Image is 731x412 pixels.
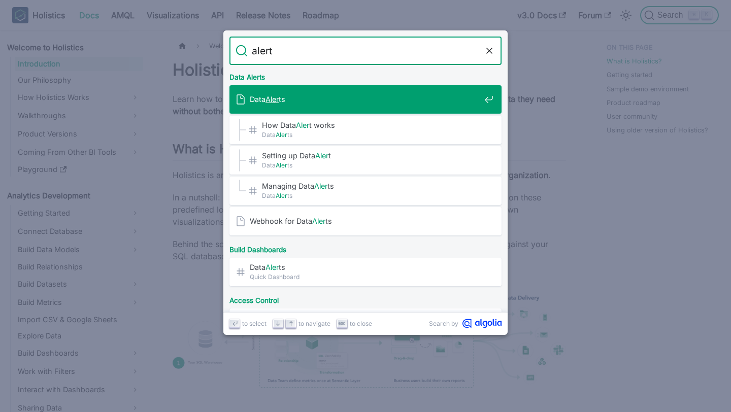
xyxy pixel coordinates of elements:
span: Setting up Data t​ [262,151,480,160]
mark: Aler [315,151,328,160]
span: How Data t works​ [262,120,480,130]
div: Build Dashboards [227,237,504,258]
svg: Arrow up [287,320,295,327]
button: Clear the query [483,45,495,57]
span: Data ts [262,191,480,200]
a: Webhook for DataAlerts [229,207,502,235]
svg: Arrow down [274,320,282,327]
a: How DataAlert works​DataAlerts [229,116,502,144]
mark: Aler [276,131,287,139]
span: Data ts [250,262,480,272]
a: DataAlertsQuick Dashboard [229,258,502,286]
svg: Enter key [231,320,239,327]
span: Quick Dashboard [250,272,480,282]
span: Search by [429,319,458,328]
span: to select [242,319,267,328]
a: Managing DataAlerts​DataAlerts [229,177,502,205]
svg: Algolia [462,319,502,328]
span: to close [350,319,372,328]
span: Managing Data ts​ [262,181,480,191]
mark: Aler [312,217,325,225]
mark: Aler [276,161,287,169]
mark: Aler [265,95,279,104]
a: Setting up DataAlert​DataAlerts [229,146,502,175]
span: Data ts [262,130,480,140]
span: Data ts [262,160,480,170]
input: Search docs [248,37,483,65]
svg: Escape key [338,320,346,327]
span: Webhook for Data ts [250,216,480,226]
a: DataAlerts [229,85,502,114]
mark: Aler [314,182,327,190]
a: Search byAlgolia [429,319,502,328]
mark: Aler [265,263,279,271]
a: CRUD DataAlertsUser Roles [229,308,502,337]
div: Data Alerts [227,65,504,85]
div: Access Control [227,288,504,308]
span: Data ts [250,94,480,104]
mark: Aler [296,121,309,129]
span: to navigate [298,319,330,328]
mark: Aler [276,192,287,199]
